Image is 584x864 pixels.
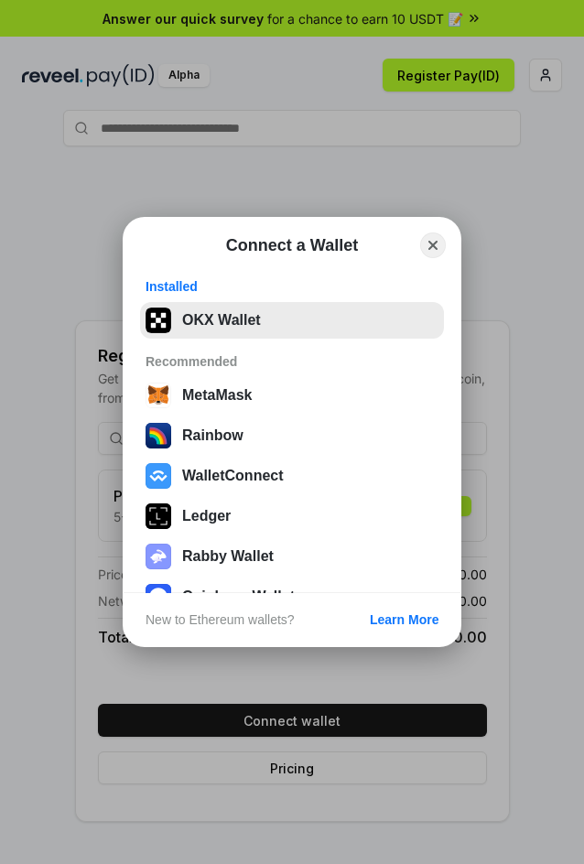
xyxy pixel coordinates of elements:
button: Coinbase Wallet [140,578,444,615]
div: Rainbow [182,427,243,444]
div: Ledger [182,508,231,524]
img: svg+xml,%3Csvg%20width%3D%2228%22%20height%3D%2228%22%20viewBox%3D%220%200%2028%2028%22%20fill%3D... [146,463,171,489]
button: Ledger [140,498,444,535]
img: svg+xml,%3Csvg%20xmlns%3D%22http%3A%2F%2Fwww.w3.org%2F2000%2Fsvg%22%20width%3D%2228%22%20height%3... [146,503,171,529]
button: Rainbow [140,417,444,454]
img: svg+xml,%3Csvg%20xmlns%3D%22http%3A%2F%2Fwww.w3.org%2F2000%2Fsvg%22%20fill%3D%22none%22%20viewBox... [146,544,171,569]
div: MetaMask [182,387,252,404]
img: 5VZ71FV6L7PA3gg3tXrdQ+DgLhC+75Wq3no69P3MC0NFQpx2lL04Ql9gHK1bRDjsSBIvScBnDTk1WrlGIZBorIDEYJj+rhdgn... [146,308,171,333]
h1: Connect a Wallet [226,234,358,256]
img: svg+xml,%3Csvg%20width%3D%2228%22%20height%3D%2228%22%20viewBox%3D%220%200%2028%2028%22%20fill%3D... [146,383,171,408]
div: Coinbase Wallet [182,589,295,605]
button: MetaMask [140,377,444,414]
div: OKX Wallet [182,312,261,329]
div: Learn More [370,611,438,628]
div: Recommended [146,353,438,370]
div: WalletConnect [182,468,284,484]
div: Installed [146,278,438,295]
img: svg+xml,%3Csvg%20width%3D%2228%22%20height%3D%2228%22%20viewBox%3D%220%200%2028%2028%22%20fill%3D... [146,584,171,610]
button: Close [420,232,446,258]
div: Rabby Wallet [182,548,274,565]
button: Rabby Wallet [140,538,444,575]
button: OKX Wallet [140,302,444,339]
button: WalletConnect [140,458,444,494]
img: svg+xml,%3Csvg%20width%3D%22120%22%20height%3D%22120%22%20viewBox%3D%220%200%20120%20120%22%20fil... [146,423,171,448]
div: New to Ethereum wallets? [146,611,295,628]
